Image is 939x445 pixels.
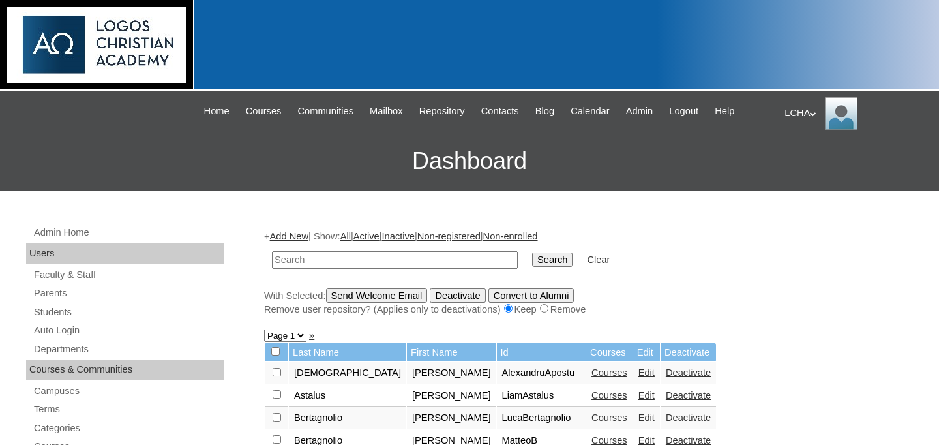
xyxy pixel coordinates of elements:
a: Courses [239,104,288,119]
a: Courses [591,412,627,423]
a: Inactive [382,231,415,241]
a: Faculty & Staff [33,267,224,283]
span: Calendar [571,104,609,119]
input: Send Welcome Email [326,288,428,303]
span: Home [204,104,230,119]
td: Courses [586,343,633,362]
a: Help [708,104,741,119]
input: Deactivate [430,288,485,303]
td: [PERSON_NAME] [407,407,496,429]
a: Logout [663,104,705,119]
a: Clear [587,254,610,265]
div: Courses & Communities [26,360,224,380]
td: First Name [407,343,496,362]
a: Parents [33,285,224,301]
td: Bertagnolio [289,407,406,429]
td: Edit [633,343,660,362]
div: With Selected: [264,288,910,316]
a: Active [353,231,380,241]
img: logo-white.png [7,7,186,83]
a: Deactivate [666,390,711,401]
a: All [340,231,351,241]
a: Home [198,104,236,119]
a: Communities [291,104,360,119]
span: Contacts [481,104,519,119]
td: [PERSON_NAME] [407,362,496,384]
td: Id [497,343,586,362]
a: Non-registered [417,231,481,241]
div: + | Show: | | | | [264,230,910,316]
a: Non-enrolled [483,231,538,241]
a: Add New [270,231,308,241]
a: Mailbox [363,104,410,119]
a: Terms [33,401,224,418]
td: Last Name [289,343,406,362]
input: Convert to Alumni [488,288,574,303]
span: Communities [297,104,353,119]
td: [PERSON_NAME] [407,385,496,407]
a: Campuses [33,383,224,399]
td: Astalus [289,385,406,407]
a: Departments [33,341,224,358]
div: Users [26,243,224,264]
span: Admin [626,104,653,119]
span: Logout [669,104,698,119]
a: Deactivate [666,367,711,378]
h3: Dashboard [7,132,932,191]
td: [DEMOGRAPHIC_DATA] [289,362,406,384]
a: Blog [529,104,561,119]
input: Search [532,253,573,267]
a: Repository [413,104,471,119]
td: Deactivate [661,343,716,362]
input: Search [272,251,518,269]
span: Blog [535,104,554,119]
div: Remove user repository? (Applies only to deactivations) Keep Remove [264,303,910,316]
td: LucaBertagnolio [497,407,586,429]
a: Categories [33,420,224,437]
td: AlexandruApostu [497,362,586,384]
span: Repository [419,104,465,119]
span: Courses [246,104,282,119]
a: » [309,330,314,341]
span: Mailbox [370,104,403,119]
img: LCHA Admin [825,97,857,130]
a: Auto Login [33,322,224,339]
a: Courses [591,390,627,401]
a: Students [33,304,224,320]
a: Admin Home [33,224,224,241]
a: Courses [591,367,627,378]
a: Calendar [564,104,616,119]
a: Edit [638,367,655,378]
a: Contacts [475,104,526,119]
td: LiamAstalus [497,385,586,407]
a: Deactivate [666,412,711,423]
a: Edit [638,390,655,401]
a: Admin [619,104,660,119]
span: Help [715,104,734,119]
a: Edit [638,412,655,423]
div: LCHA [784,97,926,130]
